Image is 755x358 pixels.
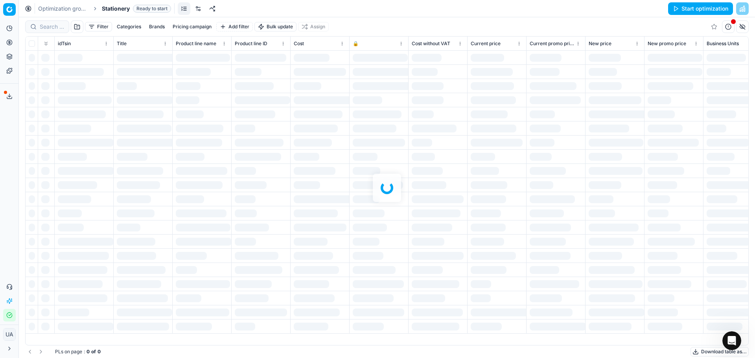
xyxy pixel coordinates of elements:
[133,5,171,13] span: Ready to start
[102,5,130,13] span: Stationery
[102,5,171,13] span: StationeryReady to start
[38,5,171,13] nav: breadcrumb
[3,328,16,341] button: UA
[38,5,88,13] a: Optimization groups
[722,331,741,350] iframe: Intercom live chat
[4,329,15,340] span: UA
[668,2,733,15] button: Start optimization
